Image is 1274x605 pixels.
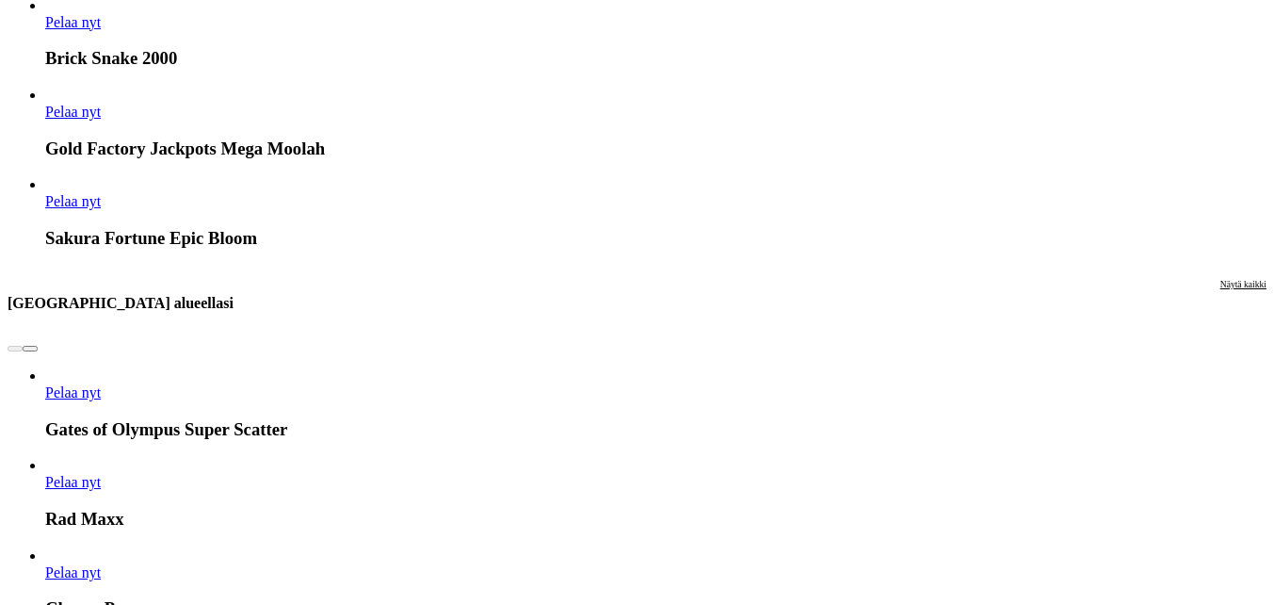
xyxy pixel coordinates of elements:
[8,294,234,312] h3: [GEOGRAPHIC_DATA] alueellasi
[45,14,101,30] a: Brick Snake 2000
[45,193,101,209] a: Sakura Fortune Epic Bloom
[45,104,101,120] span: Pelaa nyt
[45,384,101,401] a: Gates of Olympus Super Scatter
[45,564,101,580] span: Pelaa nyt
[45,474,101,490] span: Pelaa nyt
[45,14,101,30] span: Pelaa nyt
[8,346,23,352] button: prev slide
[45,474,101,490] a: Rad Maxx
[1220,279,1266,289] span: Näytä kaikki
[45,104,101,120] a: Gold Factory Jackpots Mega Moolah
[1220,279,1266,327] a: Näytä kaikki
[45,193,101,209] span: Pelaa nyt
[45,384,101,401] span: Pelaa nyt
[45,564,101,580] a: Cherry Pop
[23,346,38,352] button: next slide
